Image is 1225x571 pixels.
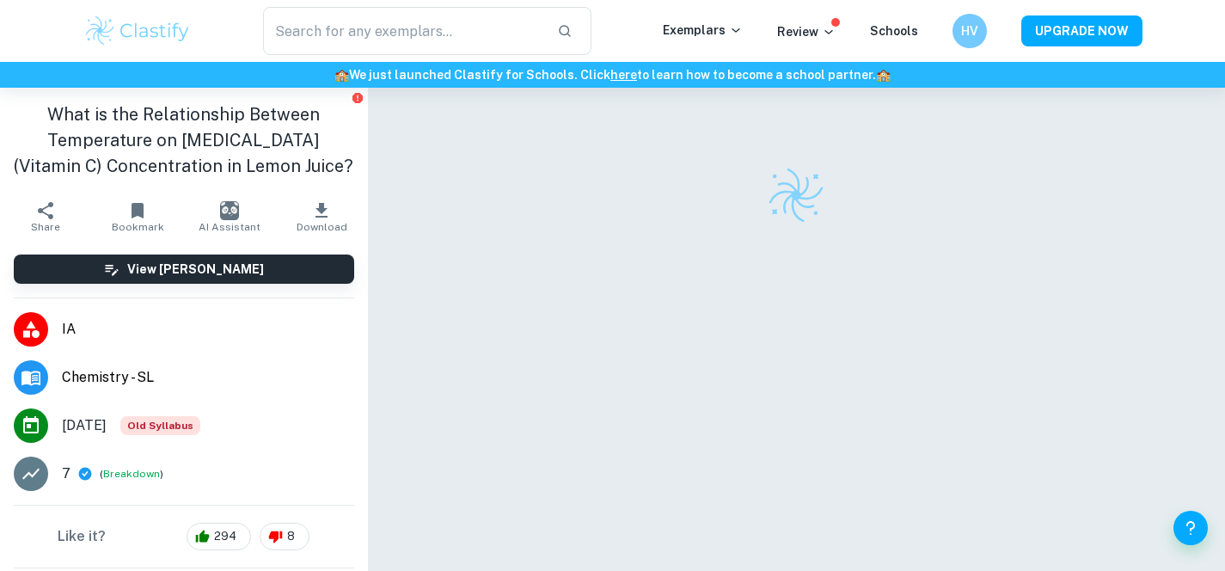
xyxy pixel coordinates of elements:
h6: We just launched Clastify for Schools. Click to learn how to become a school partner. [3,65,1222,84]
span: ( ) [100,466,163,482]
h6: View [PERSON_NAME] [127,260,264,279]
span: 8 [278,528,304,545]
div: 294 [187,523,251,550]
div: Starting from the May 2025 session, the Chemistry IA requirements have changed. It's OK to refer ... [120,416,200,435]
span: 🏫 [876,68,891,82]
button: AI Assistant [184,193,276,241]
span: [DATE] [62,415,107,436]
h6: Like it? [58,526,106,547]
h6: HV [959,21,979,40]
span: Bookmark [112,221,164,233]
span: Chemistry - SL [62,367,354,388]
span: Download [297,221,347,233]
span: 294 [205,528,246,545]
h1: What is the Relationship Between Temperature on [MEDICAL_DATA] (Vitamin C) Concentration in Lemon... [14,101,354,179]
button: Report issue [352,91,364,104]
button: Download [276,193,368,241]
button: HV [952,14,987,48]
input: Search for any exemplars... [263,7,544,55]
p: Exemplars [663,21,743,40]
p: 7 [62,464,70,484]
img: Clastify logo [83,14,193,48]
button: Bookmark [92,193,184,241]
span: Share [31,221,60,233]
button: Help and Feedback [1173,511,1208,545]
button: View [PERSON_NAME] [14,255,354,284]
span: IA [62,319,354,340]
div: 8 [260,523,309,550]
a: here [610,68,637,82]
button: Breakdown [103,466,160,482]
button: UPGRADE NOW [1021,15,1142,46]
img: Clastify logo [766,165,826,225]
p: Review [777,22,836,41]
img: AI Assistant [220,201,239,220]
a: Schools [870,24,918,38]
span: Old Syllabus [120,416,200,435]
span: 🏫 [334,68,349,82]
span: AI Assistant [199,221,260,233]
